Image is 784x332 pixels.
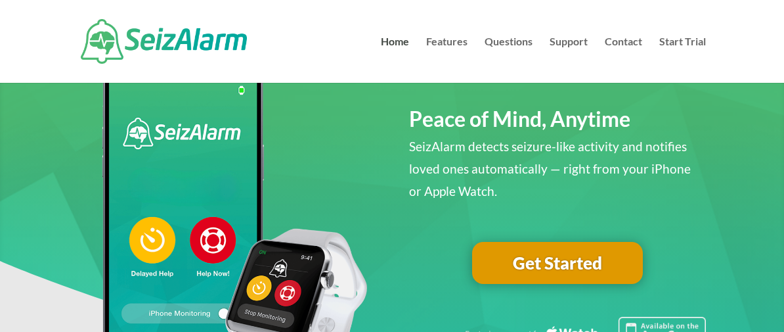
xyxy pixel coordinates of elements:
[381,37,409,83] a: Home
[472,242,643,284] a: Get Started
[550,37,588,83] a: Support
[409,106,630,131] span: Peace of Mind, Anytime
[605,37,642,83] a: Contact
[426,37,468,83] a: Features
[659,37,706,83] a: Start Trial
[409,139,691,199] span: SeizAlarm detects seizure-like activity and notifies loved ones automatically — right from your i...
[81,19,247,64] img: SeizAlarm
[485,37,533,83] a: Questions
